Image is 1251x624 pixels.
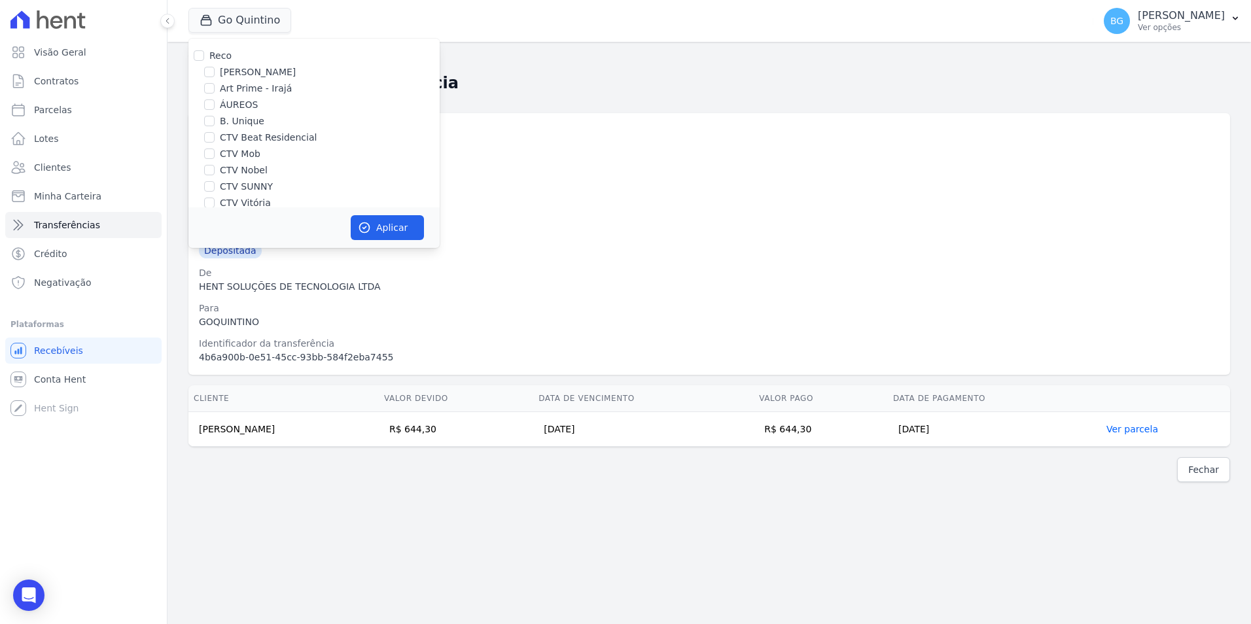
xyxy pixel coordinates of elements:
[1138,9,1225,22] p: [PERSON_NAME]
[5,366,162,392] a: Conta Hent
[1106,424,1158,434] a: Ver parcela
[5,97,162,123] a: Parcelas
[888,412,1101,447] td: [DATE]
[5,269,162,296] a: Negativação
[34,344,83,357] span: Recebíveis
[220,82,292,95] label: Art Prime - Irajá
[5,241,162,267] a: Crédito
[220,164,268,177] label: CTV Nobel
[199,208,1220,222] div: [DATE]
[220,98,258,112] label: ÁUREOS
[34,276,92,289] span: Negativação
[199,243,262,258] div: Depositada
[13,580,44,611] div: Open Intercom Messenger
[5,212,162,238] a: Transferências
[188,52,1230,66] nav: Breadcrumb
[10,317,156,332] div: Plataformas
[1093,3,1251,39] button: BG [PERSON_NAME] Ver opções
[533,412,754,447] td: [DATE]
[199,280,1220,294] div: HENT SOLUÇÕES DE TECNOLOGIA LTDA
[1110,16,1123,26] span: BG
[1138,22,1225,33] p: Ver opções
[34,190,101,203] span: Minha Carteira
[5,68,162,94] a: Contratos
[199,337,1220,351] div: Identificador da transferência
[888,385,1101,412] th: Data de Pagamento
[533,385,754,412] th: Data de Vencimento
[5,338,162,364] a: Recebíveis
[220,147,260,161] label: CTV Mob
[754,412,888,447] td: R$ 644,30
[1188,463,1219,476] span: Fechar
[34,132,59,145] span: Lotes
[351,215,424,240] button: Aplicar
[220,196,271,210] label: CTV Vitória
[188,412,379,447] td: [PERSON_NAME]
[209,50,232,61] label: Reco
[199,159,1220,173] div: Data da solicitação da transferência
[5,39,162,65] a: Visão Geral
[5,154,162,181] a: Clientes
[199,137,1220,151] div: R$ 644,30
[199,315,1220,329] div: GOQUINTINO
[1177,457,1230,482] a: Fechar
[199,124,1220,137] div: Valor
[220,114,264,128] label: B. Unique
[199,173,1220,186] div: [DATE]
[188,385,379,412] th: Cliente
[34,373,86,386] span: Conta Hent
[34,247,67,260] span: Crédito
[34,161,71,174] span: Clientes
[199,194,1220,208] div: Data da conclusão da transferência
[34,103,72,116] span: Parcelas
[379,412,533,447] td: R$ 644,30
[5,126,162,152] a: Lotes
[220,131,317,145] label: CTV Beat Residencial
[34,218,100,232] span: Transferências
[5,183,162,209] a: Minha Carteira
[199,351,1220,364] div: 4b6a900b-0e51-45cc-93bb-584f2eba7455
[220,180,273,194] label: CTV SUNNY
[199,230,1220,243] div: Situação
[34,75,79,88] span: Contratos
[34,46,86,59] span: Visão Geral
[754,385,888,412] th: Valor pago
[199,302,1220,315] div: Para
[188,8,291,33] button: Go Quintino
[199,266,1220,280] div: De
[220,65,296,79] label: [PERSON_NAME]
[379,385,533,412] th: Valor devido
